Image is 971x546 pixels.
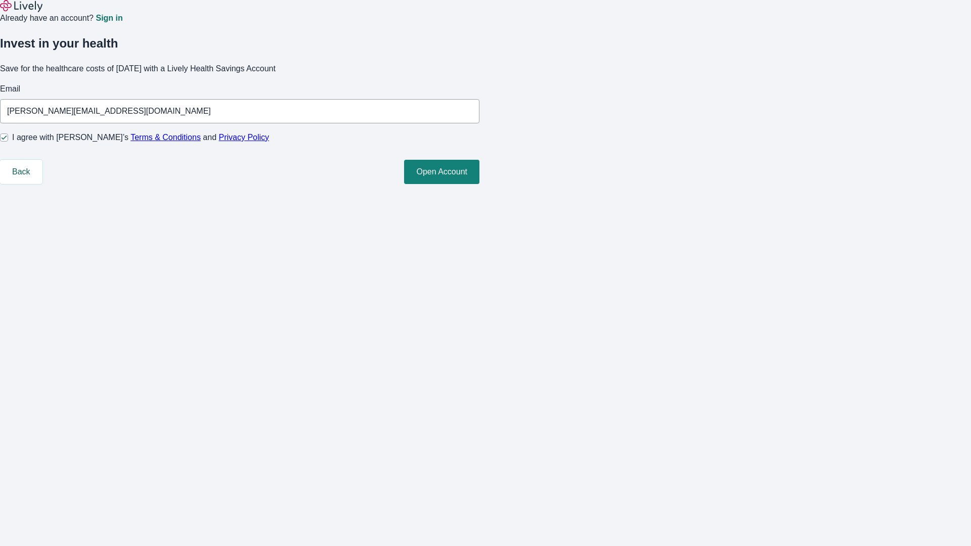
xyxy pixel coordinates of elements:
button: Open Account [404,160,479,184]
a: Privacy Policy [219,133,270,142]
a: Terms & Conditions [130,133,201,142]
span: I agree with [PERSON_NAME]’s and [12,131,269,144]
a: Sign in [96,14,122,22]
